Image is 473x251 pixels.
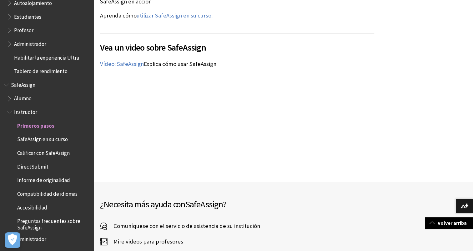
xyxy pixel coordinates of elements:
[17,121,54,129] span: Primeros pasos
[17,189,78,197] span: Compatibilidad de idiomas
[100,12,374,20] p: Aprenda cómo
[14,39,46,47] span: Administrador
[100,221,260,231] a: Comuníquese con el servicio de asistencia de su institución
[14,66,68,74] span: Tablero de rendimiento
[100,198,284,211] h2: ¿Necesita más ayuda con ?
[14,234,46,242] span: Administrador
[107,221,260,231] span: Comuníquese con el servicio de asistencia de su institución
[17,202,47,211] span: Accesibilidad
[14,52,79,61] span: Habilitar la experiencia Ultra
[100,60,374,68] p: Explica cómo usar SafeAssign
[100,237,183,246] a: Mire videos para profesores
[100,74,237,151] iframe: To enrich screen reader interactions, please activate Accessibility in Grammarly extension settings
[185,199,223,210] span: SafeAssign
[17,216,89,231] span: Preguntas frecuentes sobre SafeAssign
[425,217,473,229] a: Volver arriba
[17,175,70,184] span: Informe de originalidad
[100,33,374,54] h2: Vea un video sobre SafeAssign
[14,107,37,115] span: Instructor
[17,161,48,170] span: DirectSubmit
[14,12,41,20] span: Estudiantes
[5,232,20,248] button: Abrir preferencias
[17,148,70,156] span: Calificar con SafeAssign
[137,12,213,19] a: utilizar SafeAssign en su curso.
[17,134,68,143] span: SafeAssign en su curso
[11,80,35,88] span: SafeAssign
[4,80,90,244] nav: Book outline for Blackboard SafeAssign
[100,60,144,68] a: Vídeo: SafeAssign
[107,237,183,246] span: Mire videos para profesores
[14,93,32,102] span: Alumno
[14,25,33,33] span: Profesor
